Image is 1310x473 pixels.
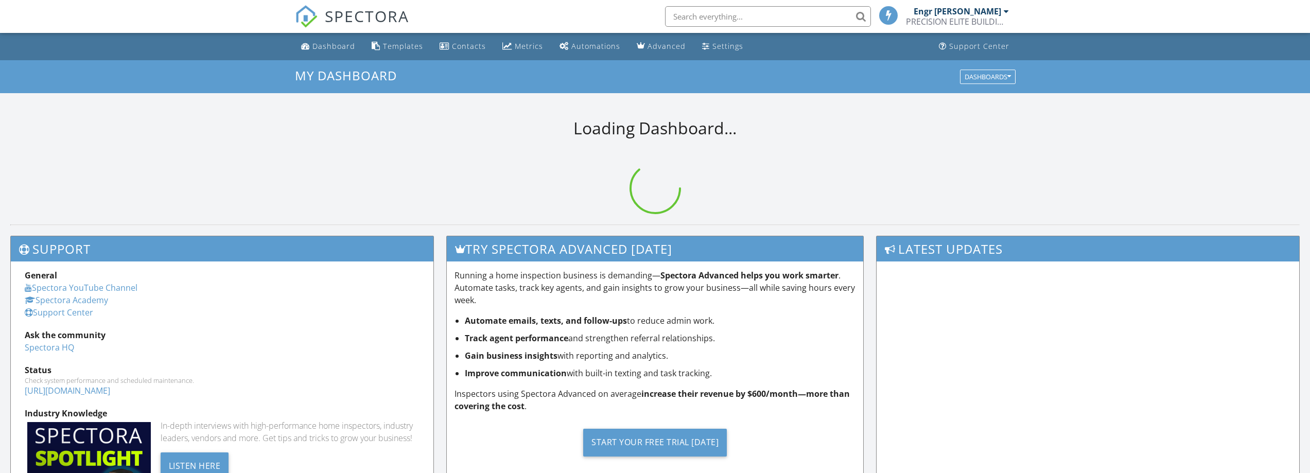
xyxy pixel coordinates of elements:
input: Search everything... [665,6,871,27]
a: Spectora Academy [25,294,108,306]
a: Contacts [435,37,490,56]
a: Advanced [633,37,690,56]
p: Inspectors using Spectora Advanced on average . [455,388,855,412]
div: Dashboards [965,73,1011,80]
li: to reduce admin work. [465,314,855,327]
strong: General [25,270,57,281]
div: Status [25,364,420,376]
a: Support Center [935,37,1014,56]
button: Dashboards [960,69,1016,84]
a: SPECTORA [295,14,409,36]
div: Start Your Free Trial [DATE] [583,429,727,457]
div: Contacts [452,41,486,51]
a: Start Your Free Trial [DATE] [455,421,855,464]
a: Listen Here [161,460,229,471]
a: Automations (Basic) [555,37,624,56]
a: [URL][DOMAIN_NAME] [25,385,110,396]
a: Spectora HQ [25,342,74,353]
strong: Spectora Advanced helps you work smarter [660,270,839,281]
strong: Automate emails, texts, and follow-ups [465,315,627,326]
h3: Support [11,236,433,261]
h3: Latest Updates [877,236,1299,261]
li: with reporting and analytics. [465,349,855,362]
span: My Dashboard [295,67,397,84]
strong: Gain business insights [465,350,557,361]
div: Automations [571,41,620,51]
a: Dashboard [297,37,359,56]
a: Support Center [25,307,93,318]
li: and strengthen referral relationships. [465,332,855,344]
li: with built-in texting and task tracking. [465,367,855,379]
div: PRECISION ELITE BUILDING INSPECTION SERVICES L.L.C [906,16,1009,27]
div: Check system performance and scheduled maintenance. [25,376,420,384]
span: SPECTORA [325,5,409,27]
div: Settings [712,41,743,51]
div: Dashboard [312,41,355,51]
p: Running a home inspection business is demanding— . Automate tasks, track key agents, and gain ins... [455,269,855,306]
a: Templates [368,37,427,56]
a: Metrics [498,37,547,56]
div: Advanced [648,41,686,51]
div: Engr [PERSON_NAME] [914,6,1001,16]
a: Spectora YouTube Channel [25,282,137,293]
strong: Track agent performance [465,332,568,344]
div: Support Center [949,41,1009,51]
div: In-depth interviews with high-performance home inspectors, industry leaders, vendors and more. Ge... [161,419,420,444]
strong: increase their revenue by $600/month—more than covering the cost [455,388,850,412]
strong: Improve communication [465,367,567,379]
h3: Try spectora advanced [DATE] [447,236,863,261]
div: Metrics [515,41,543,51]
div: Industry Knowledge [25,407,420,419]
div: Ask the community [25,329,420,341]
div: Templates [383,41,423,51]
a: Settings [698,37,747,56]
img: The Best Home Inspection Software - Spectora [295,5,318,28]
